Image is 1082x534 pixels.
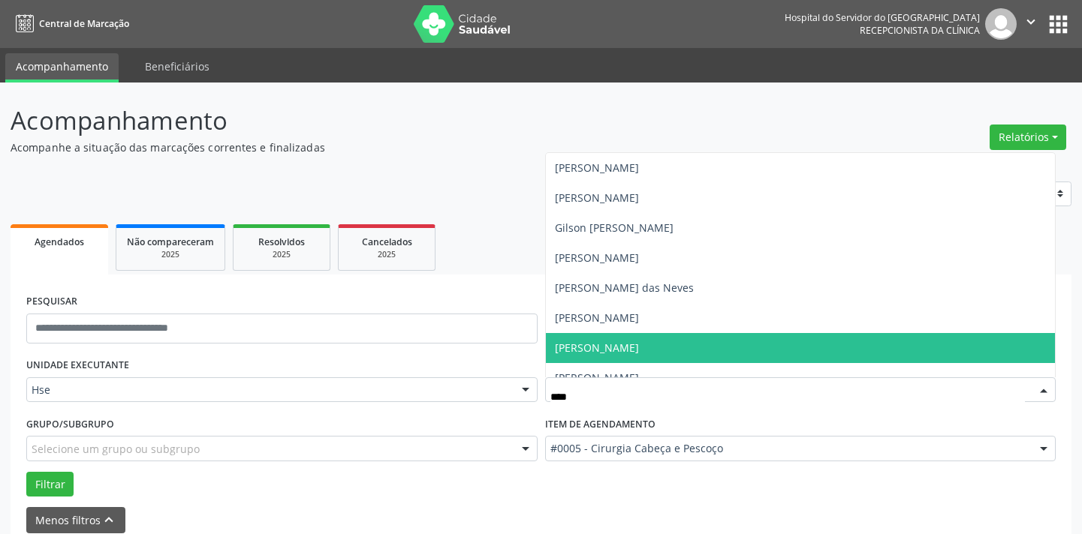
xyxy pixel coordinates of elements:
[555,280,694,295] span: [PERSON_NAME] das Neves
[990,124,1066,150] button: Relatórios
[5,53,119,82] a: Acompanhamento
[1045,11,1071,37] button: apps
[35,235,84,248] span: Agendados
[11,102,753,139] p: Acompanhamento
[555,250,639,265] span: [PERSON_NAME]
[32,441,200,457] span: Selecione um grupo ou subgrupo
[550,441,1026,456] span: #0005 - Cirurgia Cabeça e Pescoço
[555,310,639,325] span: [PERSON_NAME]
[26,507,125,533] button: Menos filtroskeyboard_arrow_up
[555,220,674,235] span: Gilson [PERSON_NAME]
[127,249,214,260] div: 2025
[26,290,77,313] label: PESQUISAR
[134,53,220,79] a: Beneficiários
[545,412,656,436] label: Item de agendamento
[26,412,114,436] label: Grupo/Subgrupo
[1017,8,1045,40] button: 
[32,382,507,397] span: Hse
[555,340,639,355] span: [PERSON_NAME]
[26,472,74,497] button: Filtrar
[11,11,129,36] a: Central de Marcação
[101,511,117,528] i: keyboard_arrow_up
[1023,13,1039,30] i: 
[555,160,639,175] span: [PERSON_NAME]
[349,249,424,260] div: 2025
[244,249,319,260] div: 2025
[39,17,129,30] span: Central de Marcação
[985,8,1017,40] img: img
[785,11,980,24] div: Hospital do Servidor do [GEOGRAPHIC_DATA]
[258,235,305,248] span: Resolvidos
[555,190,639,205] span: [PERSON_NAME]
[555,370,639,385] span: [PERSON_NAME]
[127,235,214,248] span: Não compareceram
[11,139,753,155] p: Acompanhe a situação das marcações correntes e finalizadas
[362,235,412,248] span: Cancelados
[860,24,980,37] span: Recepcionista da clínica
[26,354,129,377] label: UNIDADE EXECUTANTE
